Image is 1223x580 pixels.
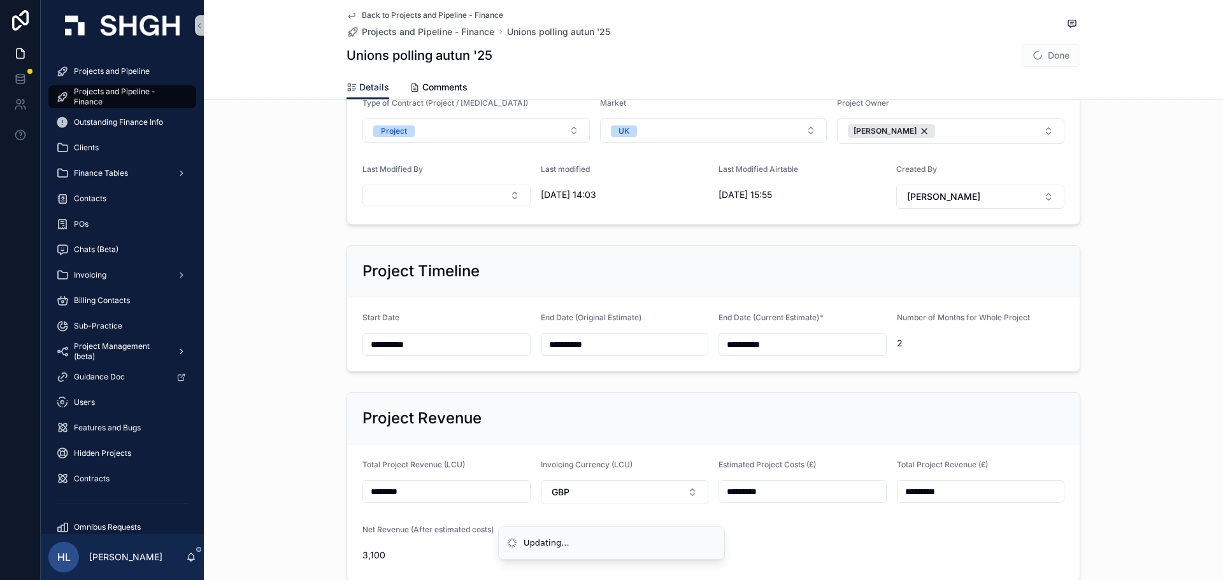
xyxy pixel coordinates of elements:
[74,372,125,382] span: Guidance Doc
[410,76,468,101] a: Comments
[600,98,626,108] span: Market
[48,162,196,185] a: Finance Tables
[362,460,465,469] span: Total Project Revenue (LCU)
[896,185,1064,209] button: Select Button
[837,118,1064,144] button: Select Button
[541,188,709,201] span: [DATE] 14:03
[362,261,480,281] h2: Project Timeline
[74,397,95,407] span: Users
[74,341,167,362] span: Project Management (beta)
[48,365,196,388] a: Guidance Doc
[74,87,183,107] span: Projects and Pipeline - Finance
[48,340,196,363] a: Project Management (beta)
[89,551,162,563] p: [PERSON_NAME]
[74,474,110,484] span: Contracts
[362,10,503,20] span: Back to Projects and Pipeline - Finance
[347,10,503,20] a: Back to Projects and Pipeline - Finance
[347,76,389,100] a: Details
[837,98,889,108] span: Project Owner
[41,51,204,534] div: scrollable content
[74,522,141,532] span: Omnibus Requests
[347,46,492,64] h1: Unions polling autun '25
[74,194,106,204] span: Contacts
[362,549,531,562] span: 3,100
[347,25,494,38] a: Projects and Pipeline - Finance
[74,117,163,127] span: Outstanding Finance Info
[422,81,468,94] span: Comments
[362,118,590,143] button: Select Button
[48,289,196,312] a: Billing Contacts
[48,213,196,236] a: POs
[48,416,196,439] a: Features and Bugs
[719,188,886,201] span: [DATE] 15:55
[897,313,1030,322] span: Number of Months for Whole Project
[507,25,610,38] a: Unions polling autun '25
[611,124,637,137] button: Unselect UK
[854,126,917,136] span: [PERSON_NAME]
[359,81,389,94] span: Details
[362,164,423,174] span: Last Modified By
[362,408,482,428] h2: Project Revenue
[719,164,798,174] span: Last Modified Airtable
[74,143,99,153] span: Clients
[48,442,196,465] a: Hidden Projects
[362,525,494,534] span: Net Revenue (After estimated costs)
[48,85,196,108] a: Projects and Pipeline - Finance
[619,125,629,137] div: UK
[848,124,935,138] button: Unselect 141
[719,313,819,322] span: End Date (Current Estimate)
[48,111,196,134] a: Outstanding Finance Info
[74,448,131,458] span: Hidden Projects
[907,190,980,203] span: [PERSON_NAME]
[48,238,196,261] a: Chats (Beta)
[719,460,816,469] span: Estimated Project Costs (£)
[897,460,988,469] span: Total Project Revenue (£)
[541,164,590,174] span: Last modified
[74,66,150,76] span: Projects and Pipeline
[362,313,399,322] span: Start Date
[74,244,118,255] span: Chats (Beta)
[74,321,122,331] span: Sub-Practice
[896,164,937,174] span: Created By
[48,264,196,286] a: Invoicing
[74,168,128,178] span: Finance Tables
[524,537,569,549] div: Updating...
[48,136,196,159] a: Clients
[48,187,196,210] a: Contacts
[48,467,196,490] a: Contracts
[74,423,141,433] span: Features and Bugs
[74,270,106,280] span: Invoicing
[48,315,196,337] a: Sub-Practice
[362,185,531,206] button: Select Button
[362,25,494,38] span: Projects and Pipeline - Finance
[362,98,528,108] span: Type of Contract (Project / [MEDICAL_DATA])
[381,125,407,137] div: Project
[48,516,196,539] a: Omnibus Requests
[57,549,71,565] span: HL
[541,480,709,504] button: Select Button
[74,219,89,229] span: POs
[897,337,1065,350] span: 2
[552,486,569,499] span: GBP
[600,118,827,143] button: Select Button
[48,60,196,83] a: Projects and Pipeline
[541,460,633,469] span: Invoicing Currency (LCU)
[74,295,130,306] span: Billing Contacts
[541,313,641,322] span: End Date (Original Estimate)
[48,391,196,414] a: Users
[65,15,180,36] img: App logo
